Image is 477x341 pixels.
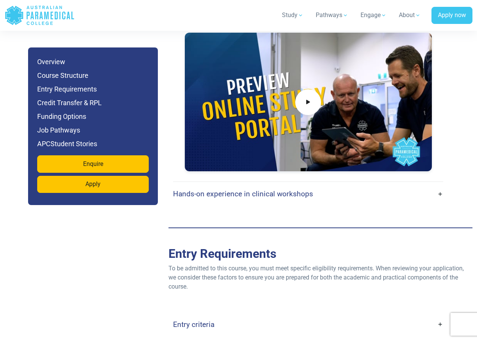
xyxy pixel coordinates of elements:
[394,5,425,26] a: About
[5,3,75,28] a: Australian Paramedical College
[173,316,443,333] a: Entry criteria
[173,185,443,203] a: Hands-on experience in clinical workshops
[356,5,391,26] a: Engage
[173,320,214,329] h4: Entry criteria
[168,264,472,291] p: To be admitted to this course, you must meet specific eligibility requirements. When reviewing yo...
[277,5,308,26] a: Study
[311,5,353,26] a: Pathways
[431,7,472,24] a: Apply now
[168,246,472,261] h2: Entry Requirements
[173,189,313,198] h4: Hands-on experience in clinical workshops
